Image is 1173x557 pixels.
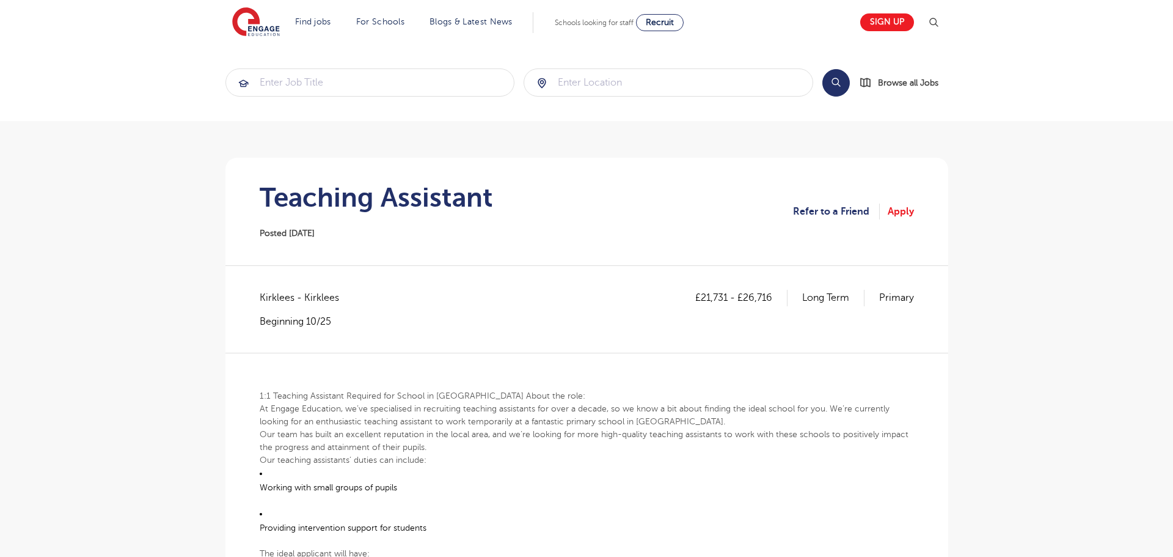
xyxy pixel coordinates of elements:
[260,229,315,238] span: Posted [DATE]
[878,76,938,90] span: Browse all Jobs
[860,13,914,31] a: Sign up
[524,69,813,96] input: Submit
[860,76,948,90] a: Browse all Jobs
[260,481,914,495] p: Working with small groups of pupils
[695,290,787,306] p: £21,731 - £26,716
[802,290,864,306] p: Long Term
[429,17,513,26] a: Blogs & Latest News
[225,68,515,97] div: Submit
[793,204,880,219] a: Refer to a Friend
[226,69,514,96] input: Submit
[260,391,585,400] b: 1:1 Teaching Assistant Required for School in [GEOGRAPHIC_DATA] About the role:
[260,521,914,535] p: Providing intervention support for students
[232,7,280,38] img: Engage Education
[260,182,493,213] h1: Teaching Assistant
[636,14,684,31] a: Recruit
[260,456,426,465] b: Our teaching assistants’ duties can include:
[260,428,914,454] p: Our team has built an excellent reputation in the local area, and we’re looking for more high-qua...
[555,18,634,27] span: Schools looking for staff
[822,69,850,97] button: Search
[260,290,351,306] span: Kirklees - Kirklees
[356,17,404,26] a: For Schools
[879,290,914,306] p: Primary
[260,315,351,328] p: Beginning 10/25
[888,204,914,219] a: Apply
[524,68,813,97] div: Submit
[260,402,914,428] p: At Engage Education, we’ve specialised in recruiting teaching assistants for over a decade, so we...
[646,18,674,27] span: Recruit
[295,17,331,26] a: Find jobs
